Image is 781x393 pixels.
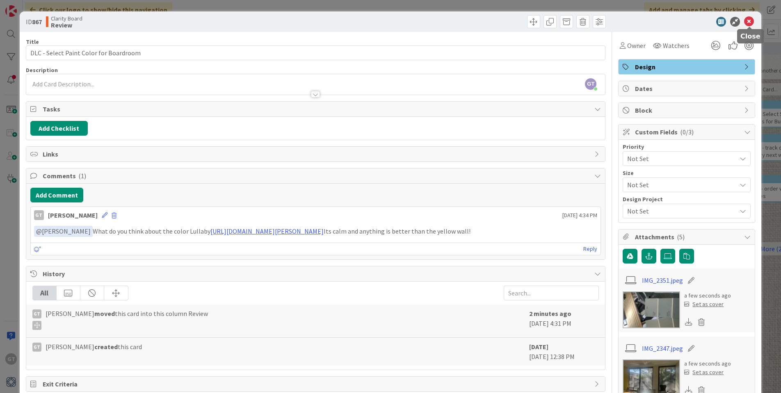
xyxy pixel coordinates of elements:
[32,343,41,352] div: GT
[635,232,740,242] span: Attachments
[635,105,740,115] span: Block
[623,144,751,150] div: Priority
[94,309,115,318] b: moved
[51,22,82,28] b: Review
[36,227,42,235] span: @
[30,121,88,136] button: Add Checklist
[562,211,597,220] span: [DATE] 4:34 PM
[43,171,591,181] span: Comments
[663,41,690,50] span: Watchers
[627,205,732,217] span: Not Set
[684,300,724,309] div: Set as cover
[504,286,599,300] input: Search...
[585,78,596,90] span: GT
[529,309,571,318] b: 2 minutes ago
[26,17,42,27] span: ID
[635,62,740,72] span: Design
[635,84,740,93] span: Dates
[33,286,57,300] div: All
[684,317,693,327] div: Download
[43,269,591,279] span: History
[48,210,98,220] div: [PERSON_NAME]
[26,45,606,60] input: type card name here...
[627,179,732,191] span: Not Set
[32,309,41,318] div: GT
[43,104,591,114] span: Tasks
[34,226,598,237] p: What do you think about the color Lullaby Its calm and anything is better than the yellow wall!
[43,149,591,159] span: Links
[529,343,548,351] b: [DATE]
[32,18,42,26] b: 867
[78,172,86,180] span: ( 1 )
[26,66,58,74] span: Description
[43,379,591,389] span: Exit Criteria
[51,15,82,22] span: Clarity Board
[46,342,142,352] span: [PERSON_NAME] this card
[94,343,118,351] b: created
[623,170,751,176] div: Size
[684,291,731,300] div: a few seconds ago
[642,343,683,353] a: IMG_2347.jpeg
[529,342,599,361] div: [DATE] 12:38 PM
[627,41,646,50] span: Owner
[30,188,83,202] button: Add Comment
[642,275,683,285] a: IMG_2351.jpeg
[26,38,39,45] label: Title
[677,233,685,241] span: ( 5 )
[210,227,324,235] a: [URL][DOMAIN_NAME][PERSON_NAME]
[684,368,724,377] div: Set as cover
[36,227,91,235] span: [PERSON_NAME]
[680,128,694,136] span: ( 0/3 )
[684,359,731,368] div: a few seconds ago
[46,309,208,330] span: [PERSON_NAME] this card into this column Review
[34,210,44,220] div: GT
[623,196,751,202] div: Design Project
[635,127,740,137] span: Custom Fields
[740,32,760,40] h5: Close
[583,244,597,254] a: Reply
[627,153,732,164] span: Not Set
[529,309,599,333] div: [DATE] 4:31 PM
